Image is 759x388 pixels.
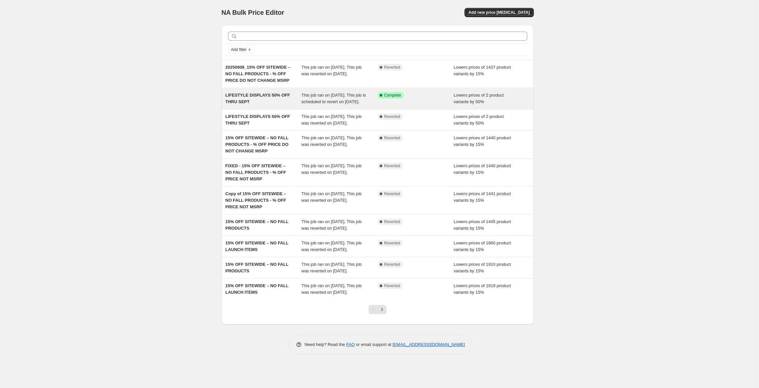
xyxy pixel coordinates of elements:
[392,342,465,347] a: [EMAIL_ADDRESS][DOMAIN_NAME]
[228,46,254,54] button: Add filter
[384,65,400,70] span: Reverted
[301,283,362,295] span: This job ran on [DATE]. This job was reverted on [DATE].
[301,114,362,126] span: This job ran on [DATE]. This job was reverted on [DATE].
[301,240,362,252] span: This job ran on [DATE]. This job was reverted on [DATE].
[222,9,284,16] span: NA Bulk Price Editor
[225,262,289,273] span: 15% OFF SITEWIDE – NO FALL PRODUCTS
[225,65,291,83] span: 20250908_15% OFF SITEWIDE – NO FALL PRODUCTS - % OFF PRICE DO NOT CHANGE MSRP
[301,65,362,76] span: This job ran on [DATE]. This job was reverted on [DATE].
[468,10,530,15] span: Add new price [MEDICAL_DATA]
[305,342,346,347] span: Need help? Read the
[384,135,400,141] span: Reverted
[225,163,286,181] span: FIXED - 15% OFF SITEWIDE – NO FALL PRODUCTS - % OFF PRICE NOT MSRP
[454,114,504,126] span: Lowers prices of 2 product variants by 50%
[225,191,286,209] span: Copy of 15% OFF SITEWIDE – NO FALL PRODUCTS - % OFF PRICE NOT MSRP
[225,283,289,295] span: 15% OFF SITEWIDE – NO FALL LAUNCH ITEMS
[301,191,362,203] span: This job ran on [DATE]. This job was reverted on [DATE].
[384,219,400,224] span: Reverted
[454,262,511,273] span: Lowers prices of 1910 product variants by 15%
[301,262,362,273] span: This job ran on [DATE]. This job was reverted on [DATE].
[454,163,511,175] span: Lowers prices of 1440 product variants by 15%
[225,240,289,252] span: 15% OFF SITEWIDE – NO FALL LAUNCH ITEMS
[225,114,290,126] span: LIFESTYLE DISPLAYS 50% OFF THRU SEPT
[384,283,400,288] span: Reverted
[454,135,511,147] span: Lowers prices of 1440 product variants by 15%
[384,262,400,267] span: Reverted
[301,219,362,231] span: This job ran on [DATE]. This job was reverted on [DATE].
[225,219,289,231] span: 15% OFF SITEWIDE – NO FALL PRODUCTS
[225,135,289,153] span: 15% OFF SITEWIDE – NO FALL PRODUCTS - % OFF PRICE DO NOT CHANGE MSRP
[346,342,355,347] a: FAQ
[231,47,247,52] span: Add filter
[384,191,400,196] span: Reverted
[384,93,401,98] span: Complete
[384,114,400,119] span: Reverted
[355,342,392,347] span: or email support at
[301,93,366,104] span: This job ran on [DATE]. This job is scheduled to revert on [DATE].
[301,163,362,175] span: This job ran on [DATE]. This job was reverted on [DATE].
[384,240,400,246] span: Reverted
[454,219,511,231] span: Lowers prices of 1445 product variants by 15%
[225,93,290,104] span: LIFESTYLE DISPLAYS 50% OFF THRU SEPT
[454,240,511,252] span: Lowers prices of 1860 product variants by 15%
[384,163,400,169] span: Reverted
[454,283,511,295] span: Lowers prices of 1919 product variants by 15%
[454,191,511,203] span: Lowers prices of 1441 product variants by 15%
[454,65,511,76] span: Lowers prices of 1437 product variants by 15%
[377,305,387,314] button: Next
[464,8,534,17] button: Add new price [MEDICAL_DATA]
[301,135,362,147] span: This job ran on [DATE]. This job was reverted on [DATE].
[454,93,504,104] span: Lowers prices of 2 product variants by 50%
[368,305,387,314] nav: Pagination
